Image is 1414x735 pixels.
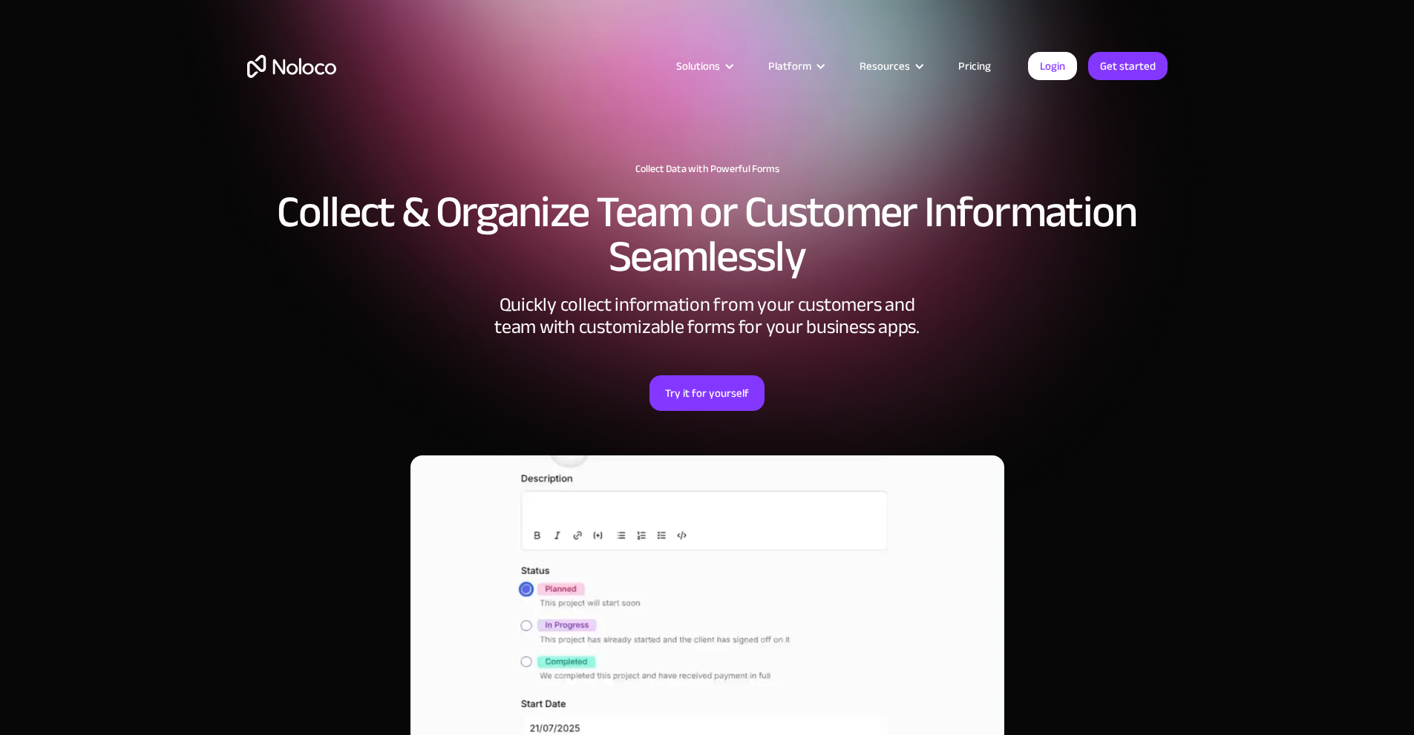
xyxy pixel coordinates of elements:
div: Quickly collect information from your customers and team with customizable forms for your busines... [485,294,930,338]
div: Solutions [676,56,720,76]
div: Resources [841,56,940,76]
a: Pricing [940,56,1009,76]
a: home [247,55,336,78]
h2: Collect & Organize Team or Customer Information Seamlessly [247,190,1168,279]
h1: Collect Data with Powerful Forms [247,163,1168,175]
a: Try it for yourself [649,375,765,411]
div: Resources [860,56,910,76]
a: Get started [1088,52,1168,80]
div: Solutions [658,56,750,76]
a: Login [1028,52,1077,80]
div: Platform [768,56,811,76]
div: Platform [750,56,841,76]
